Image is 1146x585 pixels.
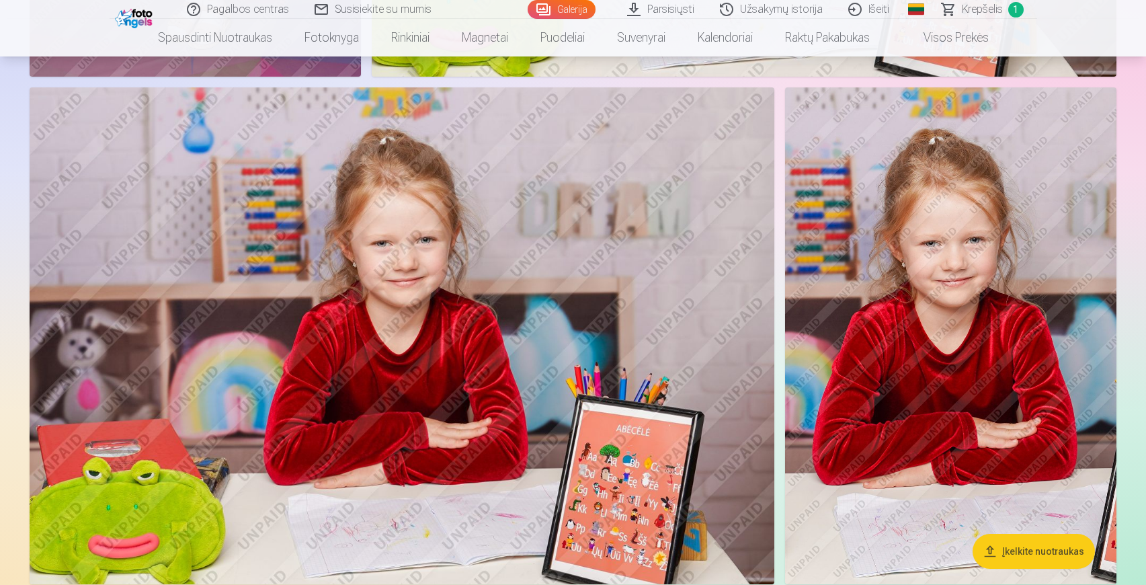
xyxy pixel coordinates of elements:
[682,19,769,56] a: Kalendoriai
[375,19,446,56] a: Rinkiniai
[115,5,156,28] img: /fa2
[288,19,375,56] a: Fotoknyga
[973,534,1095,569] button: Įkelkite nuotraukas
[886,19,1005,56] a: Visos prekės
[769,19,886,56] a: Raktų pakabukas
[446,19,524,56] a: Magnetai
[142,19,288,56] a: Spausdinti nuotraukas
[524,19,601,56] a: Puodeliai
[601,19,682,56] a: Suvenyrai
[1008,2,1024,17] span: 1
[962,1,1003,17] span: Krepšelis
